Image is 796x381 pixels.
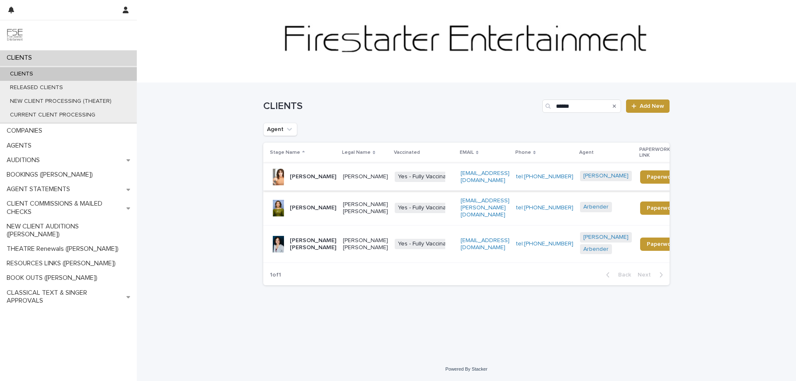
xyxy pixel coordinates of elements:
p: NEW CLIENT PROCESSING (THEATER) [3,98,118,105]
p: NEW CLIENT AUDITIONS ([PERSON_NAME]) [3,223,137,238]
p: BOOK OUTS ([PERSON_NAME]) [3,274,104,282]
p: Agent [579,148,594,157]
a: [PERSON_NAME] [583,172,629,180]
button: Back [599,271,634,279]
a: tel:[PHONE_NUMBER] [516,205,573,211]
p: CURRENT CLIENT PROCESSING [3,112,102,119]
tr: [PERSON_NAME] [PERSON_NAME][PERSON_NAME] [PERSON_NAME]Yes - Fully Vaccinated[EMAIL_ADDRESS][DOMAI... [263,225,696,263]
p: AUDITIONS [3,156,46,164]
a: Powered By Stacker [445,366,487,371]
p: [PERSON_NAME] [PERSON_NAME] [343,201,388,215]
a: Paperwork [640,238,683,251]
a: [EMAIL_ADDRESS][DOMAIN_NAME] [461,238,510,250]
span: Paperwork [647,174,676,180]
h1: CLIENTS [263,100,539,112]
span: Add New [640,103,664,109]
a: Arbender [583,246,609,253]
span: Yes - Fully Vaccinated [395,172,458,182]
tr: [PERSON_NAME][PERSON_NAME] [PERSON_NAME]Yes - Fully Vaccinated[EMAIL_ADDRESS][PERSON_NAME][DOMAIN... [263,191,696,225]
a: [PERSON_NAME] [583,234,629,241]
p: [PERSON_NAME] [290,204,336,211]
p: CLASSICAL TEXT & SINGER APPROVALS [3,289,126,305]
a: Paperwork [640,170,683,184]
a: [EMAIL_ADDRESS][DOMAIN_NAME] [461,170,510,183]
button: Agent [263,123,297,136]
span: Paperwork [647,205,676,211]
span: Paperwork [647,241,676,247]
p: Phone [515,148,531,157]
span: Yes - Fully Vaccinated [395,239,458,249]
span: Yes - Fully Vaccinated [395,203,458,213]
p: RELEASED CLIENTS [3,84,70,91]
p: BOOKINGS ([PERSON_NAME]) [3,171,99,179]
p: CLIENTS [3,54,39,62]
p: EMAIL [460,148,474,157]
p: [PERSON_NAME] [PERSON_NAME] [343,237,388,251]
p: AGENTS [3,142,38,150]
p: Vaccinated [394,148,420,157]
button: Next [634,271,670,279]
p: THEATRE Renewals ([PERSON_NAME]) [3,245,125,253]
p: CLIENTS [3,70,40,78]
p: [PERSON_NAME] [290,173,336,180]
a: tel:[PHONE_NUMBER] [516,174,573,180]
tr: [PERSON_NAME][PERSON_NAME]Yes - Fully Vaccinated[EMAIL_ADDRESS][DOMAIN_NAME]tel:[PHONE_NUMBER][PE... [263,163,696,191]
a: tel:[PHONE_NUMBER] [516,241,573,247]
p: [PERSON_NAME] [343,173,388,180]
p: COMPANIES [3,127,49,135]
span: Next [638,272,656,278]
p: CLIENT COMMISSIONS & MAILED CHECKS [3,200,126,216]
p: 1 of 1 [263,265,288,285]
a: [EMAIL_ADDRESS][PERSON_NAME][DOMAIN_NAME] [461,198,510,218]
p: [PERSON_NAME] [PERSON_NAME] [290,237,336,251]
p: Legal Name [342,148,371,157]
a: Arbender [583,204,609,211]
img: 9JgRvJ3ETPGCJDhvPVA5 [7,27,23,44]
p: RESOURCES LINKS ([PERSON_NAME]) [3,260,122,267]
a: Add New [626,99,670,113]
p: AGENT STATEMENTS [3,185,77,193]
a: Paperwork [640,201,683,215]
span: Back [613,272,631,278]
p: PAPERWORK LINK [639,145,678,160]
input: Search [542,99,621,113]
p: Stage Name [270,148,300,157]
